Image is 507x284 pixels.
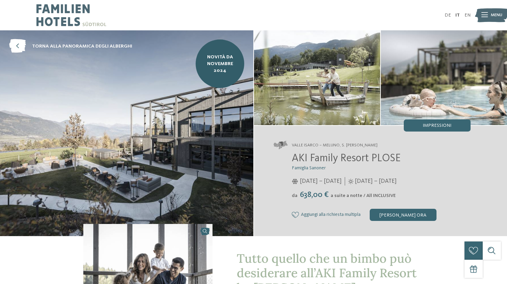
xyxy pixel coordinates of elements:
[355,177,397,186] span: [DATE] – [DATE]
[423,123,451,128] span: Impressioni
[32,43,132,50] span: torna alla panoramica degli alberghi
[292,193,298,198] span: da
[292,179,298,184] i: Orari d'apertura inverno
[381,30,507,125] img: AKI: tutto quello che un bimbo può desiderare
[464,13,471,18] a: EN
[301,212,361,218] span: Aggiungi alla richiesta multipla
[348,179,354,184] i: Orari d'apertura estate
[200,54,240,74] span: NOVITÀ da novembre 2024
[292,142,377,148] span: Valle Isarco – Meluno, S. [PERSON_NAME]
[455,13,460,18] a: IT
[298,191,330,199] span: 638,00 €
[300,177,342,186] span: [DATE] – [DATE]
[491,12,502,18] span: Menu
[292,153,401,164] span: AKI Family Resort PLOSE
[445,13,451,18] a: DE
[9,39,132,53] a: torna alla panoramica degli alberghi
[331,193,396,198] span: a suite a notte / All INCLUSIVE
[370,209,436,221] div: [PERSON_NAME] ora
[292,166,326,170] span: Famiglia Sanoner
[254,30,380,125] img: AKI: tutto quello che un bimbo può desiderare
